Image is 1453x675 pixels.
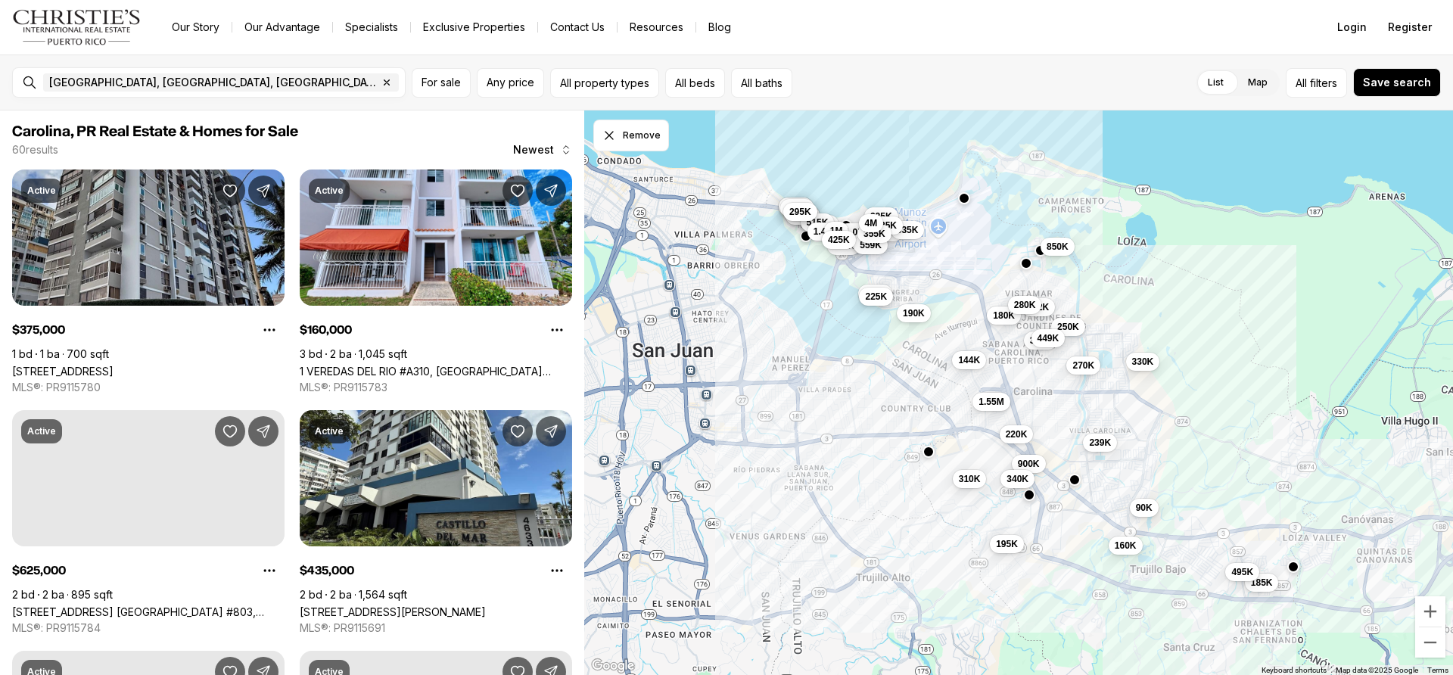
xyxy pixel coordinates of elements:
[875,219,897,231] span: 425K
[1353,68,1441,97] button: Save search
[333,17,410,38] a: Specialists
[1051,317,1085,335] button: 250K
[1130,499,1159,517] button: 90K
[248,176,278,206] button: Share Property
[1083,433,1117,451] button: 239K
[1000,425,1034,443] button: 220K
[1057,320,1079,332] span: 250K
[254,315,285,345] button: Property options
[859,288,893,306] button: 225K
[897,303,931,322] button: 190K
[12,9,142,45] img: logo
[897,224,919,236] span: 535K
[864,207,898,226] button: 225K
[959,473,981,485] span: 310K
[536,176,566,206] button: Share Property
[504,135,581,165] button: Newest
[987,306,1021,324] button: 180K
[891,221,925,239] button: 535K
[12,124,298,139] span: Carolina, PR Real Estate & Homes for Sale
[502,416,533,446] button: Save Property: 4633 Ave Isla Verde COND CASTILLO DEL MAR #201
[858,285,892,303] button: 350K
[696,17,743,38] a: Blog
[1126,353,1160,371] button: 330K
[860,239,882,251] span: 559K
[1072,359,1094,372] span: 270K
[215,416,245,446] button: Save Property: 5757 AVE. ISLA VERDE #803
[27,425,56,437] p: Active
[1000,469,1035,487] button: 340K
[1030,334,1052,347] span: 399K
[1007,472,1028,484] span: 340K
[859,214,884,232] button: 4M
[12,605,285,618] a: 5757 AVE. ISLA VERDE #803, CAROLINA PR, 00979
[487,76,534,89] span: Any price
[1047,241,1069,253] span: 850K
[27,185,56,197] p: Active
[854,236,888,254] button: 559K
[830,224,843,236] span: 1M
[1012,454,1046,472] button: 900K
[780,198,814,216] button: 480K
[1031,329,1066,347] button: 449K
[502,176,533,206] button: Save Property: 1 VEREDAS DEL RIO #A310
[822,231,856,249] button: 425K
[865,291,887,303] span: 225K
[958,353,980,365] span: 144K
[315,425,344,437] p: Active
[411,17,537,38] a: Exclusive Properties
[827,236,861,254] button: 528K
[254,555,285,586] button: Property options
[1296,75,1307,91] span: All
[857,224,891,242] button: 355K
[789,205,811,217] span: 295K
[1014,298,1036,310] span: 280K
[248,416,278,446] button: Share Property
[1089,436,1111,448] span: 239K
[300,365,572,378] a: 1 VEREDAS DEL RIO #A310, CAROLINA PR, 00987
[618,17,695,38] a: Resources
[1196,69,1236,96] label: List
[160,17,232,38] a: Our Story
[49,76,378,89] span: [GEOGRAPHIC_DATA], [GEOGRAPHIC_DATA], [GEOGRAPHIC_DATA]
[1038,332,1059,344] span: 449K
[1066,356,1100,375] button: 270K
[814,226,834,238] span: 1.4M
[593,120,669,151] button: Dismiss drawing
[412,68,471,98] button: For sale
[869,216,903,234] button: 425K
[807,216,829,229] span: 515K
[870,210,892,222] span: 225K
[801,213,835,232] button: 515K
[1006,428,1028,440] span: 220K
[865,217,878,229] span: 4M
[993,309,1015,321] span: 180K
[824,221,849,239] button: 1M
[12,365,114,378] a: 4123 ISLA VERDE AVE #201, CAROLINA PR, 00979
[542,315,572,345] button: Property options
[232,17,332,38] a: Our Advantage
[1018,457,1040,469] span: 900K
[783,202,817,220] button: 295K
[1363,76,1431,89] span: Save search
[1028,300,1050,313] span: 212K
[12,144,58,156] p: 60 results
[1236,69,1280,96] label: Map
[953,470,987,488] button: 310K
[972,392,1010,410] button: 1.55M
[300,605,486,618] a: 4633 Ave Isla Verde COND CASTILLO DEL MAR #201, CAROLINA PR, 00979
[550,68,659,98] button: All property types
[1115,539,1137,551] span: 160K
[731,68,792,98] button: All baths
[422,76,461,89] span: For sale
[1136,502,1153,514] span: 90K
[786,201,808,213] span: 480K
[1109,536,1143,554] button: 160K
[1379,12,1441,42] button: Register
[839,222,876,241] button: 1.05M
[990,535,1024,553] button: 195K
[538,17,617,38] button: Contact Us
[996,538,1018,550] span: 195K
[1041,238,1075,256] button: 850K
